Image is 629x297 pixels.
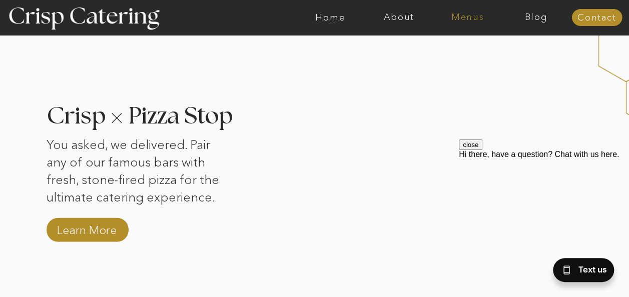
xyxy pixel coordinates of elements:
iframe: podium webchat widget prompt [459,139,629,259]
p: You asked, we delivered. Pair any of our famous bars with fresh, stone-fired pizza for the ultima... [47,136,221,207]
a: Menus [433,12,502,22]
a: Learn More [54,222,121,239]
a: Blog [502,12,570,22]
iframe: podium webchat widget bubble [529,247,629,297]
a: About [365,12,433,22]
h3: Crisp Pizza Stop [47,104,249,124]
a: Home [296,12,365,22]
a: Contact [571,13,622,23]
